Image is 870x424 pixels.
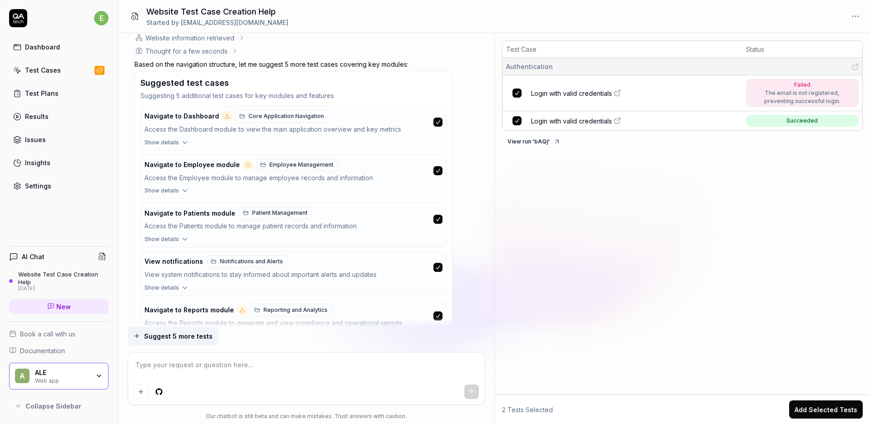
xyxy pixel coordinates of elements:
[128,327,218,345] button: Suggest 5 more tests
[140,91,447,100] p: Suggesting 5 additional test cases for key modules and features
[134,59,452,69] p: Based on the navigation structure, let me suggest 5 more test cases covering key modules:
[751,81,854,89] div: Failed
[144,257,203,266] span: View notifications
[144,235,179,243] span: Show details
[144,161,240,169] span: Navigate to Employee module
[220,257,283,266] span: Notifications and Alerts
[235,110,328,123] a: Core Application Navigation
[742,41,862,58] th: Status
[9,271,109,291] a: Website Test Case Creation Help[DATE]
[249,112,324,120] span: Core Application Navigation
[35,369,89,377] div: ALE
[146,5,288,18] h1: Website Test Case Creation Help
[506,62,553,71] span: Authentication
[239,207,312,219] a: Patient Management
[502,134,566,149] button: View run 'bAQj'
[531,116,741,126] a: Login with valid credentials
[751,89,854,105] div: The email is not registered, preventing successful login.
[22,252,45,261] h4: AI Chat
[144,306,234,314] span: Navigate to Reports module
[144,187,179,195] span: Show details
[20,329,75,339] span: Book a call with us
[141,251,446,284] button: View notificationsNotifications and AlertsView system notifications to stay informed about import...
[144,173,430,183] div: Access the Employee module to manage employee records and information
[502,41,742,58] th: Test Case
[145,46,228,56] div: Thought for a few seconds
[141,187,446,198] button: Show details
[25,401,81,411] span: Collapse Sidebar
[144,221,430,232] div: Access the Patients module to manage patient records and information
[252,209,308,217] span: Patient Management
[141,284,446,296] button: Show details
[20,346,65,355] span: Documentation
[250,304,332,316] a: Reporting and Analytics
[9,299,109,314] a: New
[144,112,219,120] span: Navigate to Dashboard
[15,369,30,383] span: A
[25,42,60,52] div: Dashboard
[9,131,109,148] a: Issues
[531,116,612,126] span: Login with valid credentials
[531,89,741,98] a: Login with valid credentials
[18,271,109,286] div: Website Test Case Creation Help
[144,270,430,280] div: View system notifications to stay informed about important alerts and updates
[144,318,430,329] div: Access the Reports module to generate and view compliance and operational reports
[144,124,430,135] div: Access the Dashboard module to view the main application overview and key metrics
[18,286,109,292] div: [DATE]
[134,385,148,399] button: Add attachment
[140,77,229,89] h3: Suggested test cases
[502,405,553,414] span: 2 Tests Selected
[141,203,446,235] button: Navigate to Patients modulePatient ManagementAccess the Patients module to manage patient records...
[35,376,89,384] div: Web app
[25,65,61,75] div: Test Cases
[25,89,59,98] div: Test Plans
[531,89,612,98] span: Login with valid credentials
[145,33,234,43] div: Website information retrieved
[141,155,446,187] button: Navigate to Employee moduleEmployee ManagementAccess the Employee module to manage employee recor...
[9,397,109,415] button: Collapse Sidebar
[502,136,566,145] a: View run 'bAQj'
[25,112,49,121] div: Results
[9,61,109,79] a: Test Cases
[141,300,446,332] button: Navigate to Reports moduleReporting and AnalyticsAccess the Reports module to generate and view c...
[94,11,109,25] span: e
[181,19,288,26] span: [EMAIL_ADDRESS][DOMAIN_NAME]
[144,284,179,292] span: Show details
[9,329,109,339] a: Book a call with us
[25,158,50,168] div: Insights
[56,302,71,311] span: New
[128,412,485,420] div: Our chatbot is still beta and can make mistakes. Trust answers with caution.
[9,346,109,355] a: Documentation
[9,177,109,195] a: Settings
[25,181,51,191] div: Settings
[269,161,333,169] span: Employee Management
[94,9,109,27] button: e
[9,363,109,390] button: AALEWeb app
[207,255,287,268] a: Notifications and Alerts
[9,108,109,125] a: Results
[146,18,288,27] div: Started by
[141,138,446,150] button: Show details
[263,306,328,314] span: Reporting and Analytics
[789,400,863,419] button: Add Selected Tests
[9,84,109,102] a: Test Plans
[141,235,446,247] button: Show details
[9,38,109,56] a: Dashboard
[144,209,235,217] span: Navigate to Patients module
[786,117,818,125] div: Succeeded
[141,106,446,138] button: Navigate to DashboardCore Application NavigationAccess the Dashboard module to view the main appl...
[144,331,213,341] span: Suggest 5 more tests
[25,135,46,144] div: Issues
[9,154,109,172] a: Insights
[256,158,338,171] a: Employee Management
[144,138,179,147] span: Show details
